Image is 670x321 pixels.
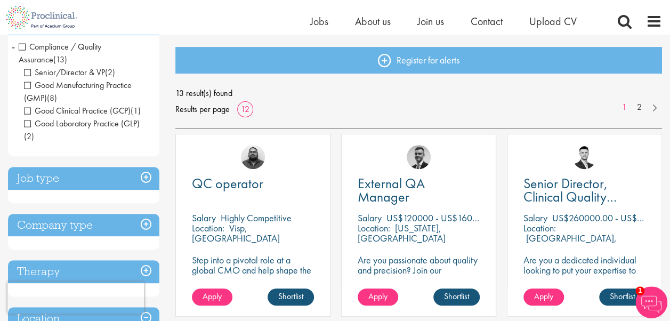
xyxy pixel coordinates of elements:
[529,14,577,28] a: Upload CV
[599,288,645,306] a: Shortlist
[310,14,328,28] a: Jobs
[7,282,144,314] iframe: reCAPTCHA
[358,288,398,306] a: Apply
[534,291,553,302] span: Apply
[617,101,632,114] a: 1
[386,212,529,224] p: US$120000 - US$160000 per annum
[433,288,480,306] a: Shortlist
[24,118,140,129] span: Good Laboratory Practice (GLP)
[635,286,644,295] span: 1
[237,103,253,115] a: 12
[523,174,617,219] span: Senior Director, Clinical Quality Assurance
[523,255,645,316] p: Are you a dedicated individual looking to put your expertise to work fully flexibly in a remote p...
[175,47,662,74] a: Register for alerts
[523,212,547,224] span: Salary
[8,260,159,283] h3: Therapy
[24,79,132,103] span: Good Manufacturing Practice (GMP)
[47,92,57,103] span: (8)
[192,222,224,234] span: Location:
[368,291,388,302] span: Apply
[635,286,667,318] img: Chatbot
[358,212,382,224] span: Salary
[417,14,444,28] a: Join us
[268,288,314,306] a: Shortlist
[24,131,34,142] span: (2)
[12,38,15,54] span: -
[471,14,503,28] a: Contact
[24,118,140,142] span: Good Laboratory Practice (GLP)
[358,174,425,206] span: External QA Manager
[175,101,230,117] span: Results per page
[19,41,101,65] span: Compliance / Quality Assurance
[192,174,263,192] span: QC operator
[105,67,115,78] span: (2)
[358,255,480,316] p: Are you passionate about quality and precision? Join our pharmaceutical client and help ensure to...
[358,222,446,244] p: [US_STATE], [GEOGRAPHIC_DATA]
[24,105,131,116] span: Good Clinical Practice (GCP)
[203,291,222,302] span: Apply
[523,232,617,254] p: [GEOGRAPHIC_DATA], [GEOGRAPHIC_DATA]
[192,288,232,306] a: Apply
[572,145,596,169] img: Joshua Godden
[358,222,390,234] span: Location:
[24,105,141,116] span: Good Clinical Practice (GCP)
[53,54,67,65] span: (13)
[24,67,115,78] span: Senior/Director & VP
[192,222,280,244] p: Visp, [GEOGRAPHIC_DATA]
[523,177,645,204] a: Senior Director, Clinical Quality Assurance
[192,212,216,224] span: Salary
[523,222,556,234] span: Location:
[192,255,314,295] p: Step into a pivotal role at a global CMO and help shape the future of healthcare manufacturing.
[407,145,431,169] img: Alex Bill
[131,105,141,116] span: (1)
[8,214,159,237] h3: Company type
[175,85,662,101] span: 13 result(s) found
[358,177,480,204] a: External QA Manager
[192,177,314,190] a: QC operator
[241,145,265,169] img: Ashley Bennett
[8,167,159,190] h3: Job type
[632,101,647,114] a: 2
[221,212,292,224] p: Highly Competitive
[355,14,391,28] a: About us
[523,288,564,306] a: Apply
[24,67,105,78] span: Senior/Director & VP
